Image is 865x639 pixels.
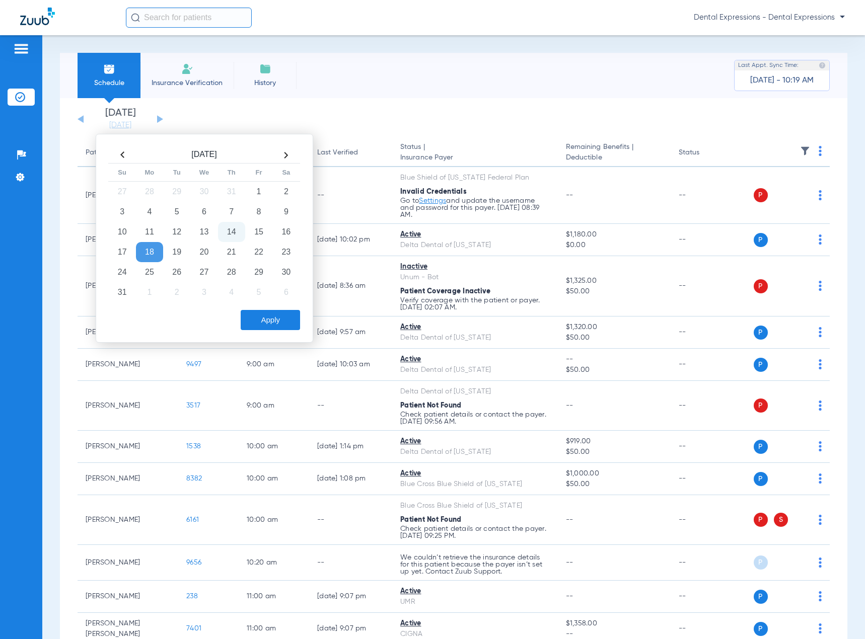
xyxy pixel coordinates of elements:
div: Active [400,586,550,597]
div: Delta Dental of [US_STATE] [400,447,550,457]
span: P [754,358,768,372]
span: Invalid Credentials [400,188,467,195]
span: 8382 [186,475,202,482]
div: Delta Dental of [US_STATE] [400,333,550,343]
p: Check patient details or contact the payer. [DATE] 09:25 PM. [400,525,550,539]
td: -- [309,167,392,224]
span: P [754,188,768,202]
span: Insurance Payer [400,152,550,163]
div: Inactive [400,262,550,272]
img: group-dot-blue.svg [819,234,822,245]
span: Patient Not Found [400,516,461,523]
td: [PERSON_NAME] [78,381,178,431]
div: Active [400,354,550,365]
td: -- [309,381,392,431]
img: Zuub Logo [20,8,55,25]
span: S [774,513,788,527]
td: 10:00 AM [239,495,309,545]
span: Last Appt. Sync Time: [738,60,799,70]
span: 7401 [186,625,201,632]
span: Dental Expressions - Dental Expressions [694,13,845,23]
td: [PERSON_NAME] [78,581,178,613]
td: -- [671,463,739,495]
td: -- [309,495,392,545]
td: -- [671,167,739,224]
div: Active [400,322,550,333]
span: Patient Not Found [400,402,461,409]
span: P [754,233,768,247]
span: -- [566,354,663,365]
div: Delta Dental of [US_STATE] [400,240,550,251]
span: P [754,513,768,527]
span: Schedule [85,78,133,88]
span: [DATE] - 10:19 AM [750,75,814,86]
img: Search Icon [131,13,140,22]
td: 10:00 AM [239,431,309,463]
td: 9:00 AM [239,381,309,431]
span: -- [566,516,573,523]
img: last sync help info [819,62,826,69]
div: Last Verified [317,147,384,158]
span: $1,000.00 [566,468,663,479]
img: Manual Insurance Verification [181,63,193,75]
span: 1538 [186,443,201,450]
span: $1,320.00 [566,322,663,333]
p: Check patient details or contact the payer. [DATE] 09:56 AM. [400,411,550,425]
span: P [754,279,768,293]
li: [DATE] [90,108,151,130]
span: 238 [186,593,198,600]
span: 9656 [186,559,201,566]
img: group-dot-blue.svg [819,281,822,291]
th: [DATE] [136,147,272,164]
div: UMR [400,597,550,607]
td: [DATE] 10:03 AM [309,349,392,381]
span: P [754,440,768,454]
span: $50.00 [566,365,663,375]
img: group-dot-blue.svg [819,473,822,484]
td: -- [671,495,739,545]
th: Status | [392,139,558,167]
span: 6161 [186,516,199,523]
td: [PERSON_NAME] [78,495,178,545]
p: Go to and update the username and password for this payer. [DATE] 08:39 AM. [400,197,550,218]
div: Active [400,229,550,240]
div: Active [400,436,550,447]
img: group-dot-blue.svg [819,146,822,156]
img: group-dot-blue.svg [819,441,822,451]
span: P [754,398,768,413]
span: -- [566,192,573,199]
span: 3517 [186,402,200,409]
span: -- [566,593,573,600]
img: hamburger-icon [13,43,29,55]
span: $0.00 [566,240,663,251]
td: -- [671,256,739,316]
th: Status [671,139,739,167]
a: Settings [419,197,446,204]
td: [DATE] 8:36 AM [309,256,392,316]
p: We couldn’t retrieve the insurance details for this patient because the payer isn’t set up yet. C... [400,554,550,575]
td: -- [671,316,739,349]
td: -- [671,349,739,381]
div: Active [400,468,550,479]
td: -- [671,431,739,463]
td: 10:20 AM [239,545,309,581]
div: Patient Name [86,147,130,158]
td: [PERSON_NAME] [78,545,178,581]
td: [PERSON_NAME] [78,463,178,495]
td: [PERSON_NAME] [78,431,178,463]
span: $1,325.00 [566,276,663,286]
img: group-dot-blue.svg [819,623,822,633]
span: P [754,326,768,340]
img: group-dot-blue.svg [819,190,822,200]
td: -- [671,224,739,256]
button: Apply [241,310,300,330]
span: P [754,555,768,570]
span: $1,358.00 [566,618,663,629]
span: -- [566,402,573,409]
td: 11:00 AM [239,581,309,613]
p: Verify coverage with the patient or payer. [DATE] 02:07 AM. [400,297,550,311]
span: Patient Coverage Inactive [400,288,490,295]
div: Delta Dental of [US_STATE] [400,365,550,375]
th: Remaining Benefits | [558,139,671,167]
span: $1,180.00 [566,229,663,240]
